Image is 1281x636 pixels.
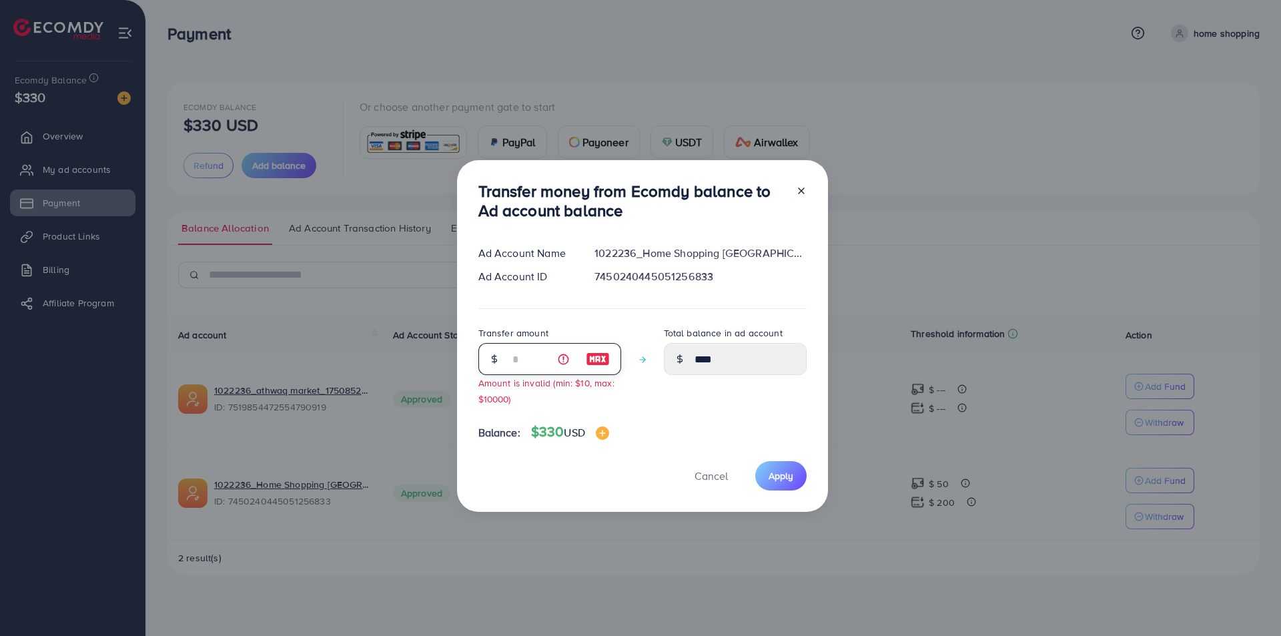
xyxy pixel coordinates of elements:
[478,376,614,404] small: Amount is invalid (min: $10, max: $10000)
[584,269,817,284] div: 7450240445051256833
[564,425,584,440] span: USD
[678,461,745,490] button: Cancel
[468,246,584,261] div: Ad Account Name
[769,469,793,483] span: Apply
[755,461,807,490] button: Apply
[478,425,520,440] span: Balance:
[586,351,610,367] img: image
[596,426,609,440] img: image
[478,326,548,340] label: Transfer amount
[478,182,785,220] h3: Transfer money from Ecomdy balance to Ad account balance
[584,246,817,261] div: 1022236_Home Shopping [GEOGRAPHIC_DATA]
[468,269,584,284] div: Ad Account ID
[664,326,783,340] label: Total balance in ad account
[695,468,728,483] span: Cancel
[1224,576,1271,626] iframe: Chat
[531,424,609,440] h4: $330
